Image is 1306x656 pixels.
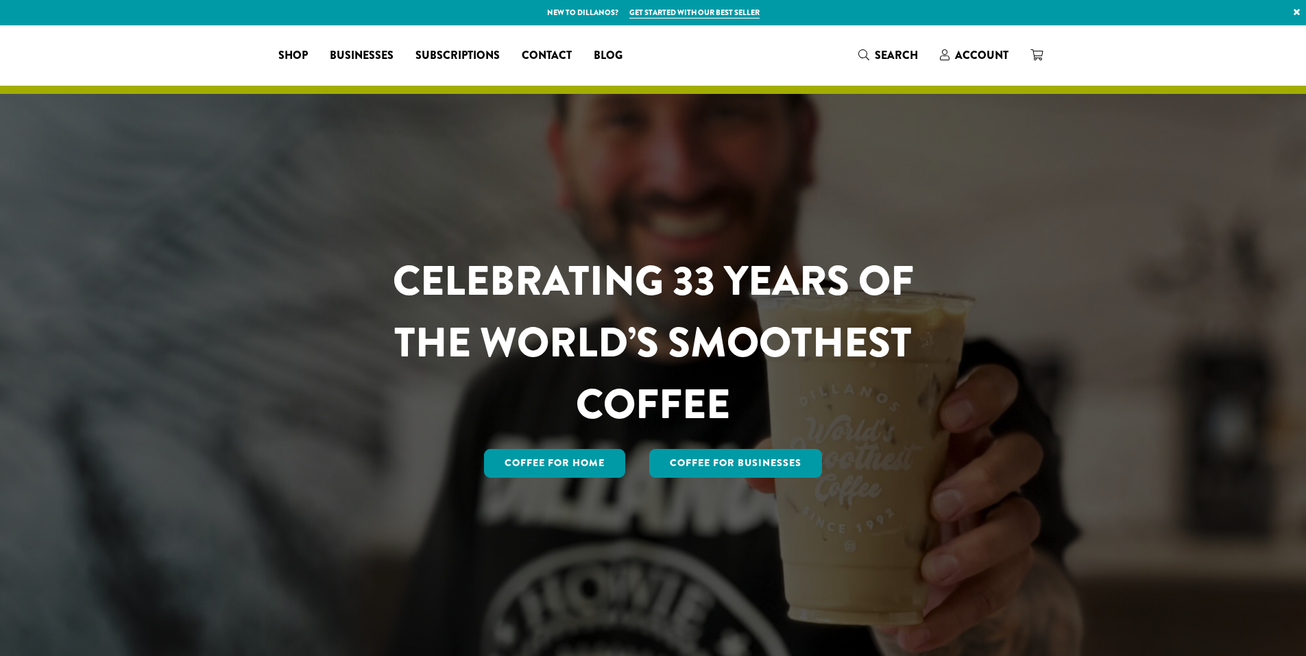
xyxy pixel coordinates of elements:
a: Get started with our best seller [629,7,760,19]
span: Search [875,47,918,63]
a: Coffee for Home [484,449,625,478]
span: Businesses [330,47,394,64]
span: Shop [278,47,308,64]
span: Account [955,47,1008,63]
a: Shop [267,45,319,66]
h1: CELEBRATING 33 YEARS OF THE WORLD’S SMOOTHEST COFFEE [352,250,954,435]
a: Coffee For Businesses [649,449,822,478]
span: Blog [594,47,622,64]
a: Search [847,44,929,66]
span: Subscriptions [415,47,500,64]
span: Contact [522,47,572,64]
